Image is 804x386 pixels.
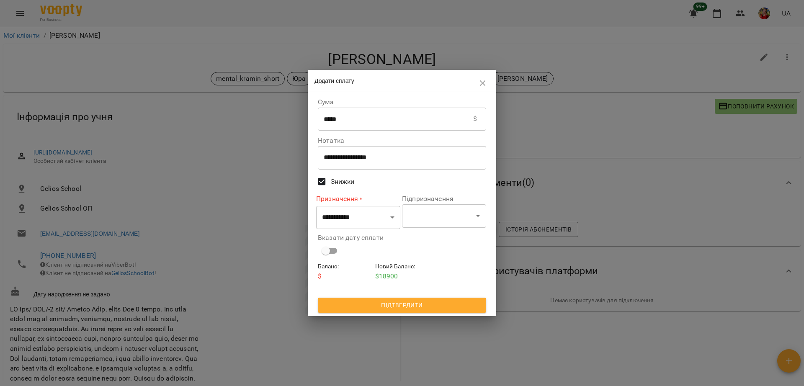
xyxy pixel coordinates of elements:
[473,114,477,124] p: $
[318,137,486,144] label: Нотатка
[318,99,486,106] label: Сума
[318,298,486,313] button: Підтвердити
[316,194,400,204] label: Призначення
[325,300,479,310] span: Підтвердити
[318,262,372,271] h6: Баланс :
[402,196,486,202] label: Підпризначення
[375,262,429,271] h6: Новий Баланс :
[318,271,372,281] p: $
[318,234,486,241] label: Вказати дату сплати
[375,271,429,281] p: $ 18900
[314,77,354,84] span: Додати сплату
[331,177,355,187] span: Знижки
